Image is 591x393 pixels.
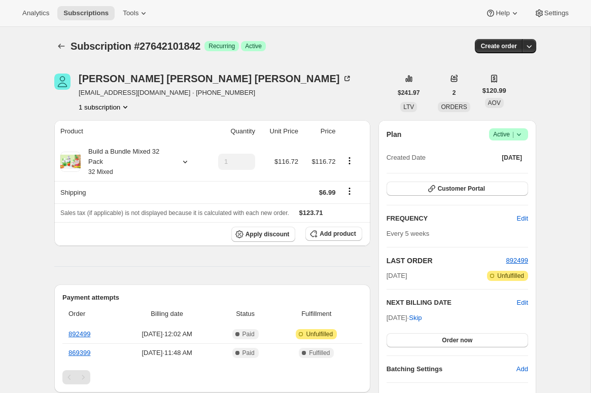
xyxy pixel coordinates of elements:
[496,9,509,17] span: Help
[54,181,204,203] th: Shipping
[528,6,575,20] button: Settings
[258,120,301,142] th: Unit Price
[311,158,335,165] span: $116.72
[512,130,514,138] span: |
[68,349,90,356] a: 869399
[441,103,467,111] span: ORDERS
[544,9,569,17] span: Settings
[208,42,235,50] span: Recurring
[274,158,298,165] span: $116.72
[79,88,352,98] span: [EMAIL_ADDRESS][DOMAIN_NAME] · [PHONE_NUMBER]
[88,168,113,175] small: 32 Mixed
[387,230,430,237] span: Every 5 weeks
[277,309,356,319] span: Fulfillment
[57,6,115,20] button: Subscriptions
[60,209,289,217] span: Sales tax (if applicable) is not displayed because it is calculated with each new order.
[387,333,528,347] button: Order now
[482,86,506,96] span: $120.99
[301,120,338,142] th: Price
[79,102,130,112] button: Product actions
[506,256,528,266] button: 892499
[54,39,68,53] button: Subscriptions
[341,186,358,197] button: Shipping actions
[54,120,204,142] th: Product
[516,364,528,374] span: Add
[511,210,534,227] button: Edit
[517,298,528,308] button: Edit
[299,209,323,217] span: $123.71
[488,99,501,106] span: AOV
[242,349,255,357] span: Paid
[68,330,90,338] a: 892499
[403,310,428,326] button: Skip
[387,364,516,374] h6: Batching Settings
[479,6,526,20] button: Help
[496,151,528,165] button: [DATE]
[446,86,462,100] button: 2
[510,361,534,377] button: Add
[204,120,258,142] th: Quantity
[79,74,352,84] div: [PERSON_NAME] [PERSON_NAME] [PERSON_NAME]
[387,153,426,163] span: Created Date
[506,257,528,264] a: 892499
[481,42,517,50] span: Create order
[62,303,117,325] th: Order
[497,272,524,280] span: Unfulfilled
[319,189,336,196] span: $6.99
[62,370,362,384] nav: Pagination
[220,309,271,319] span: Status
[517,213,528,224] span: Edit
[63,9,109,17] span: Subscriptions
[453,89,456,97] span: 2
[409,313,422,323] span: Skip
[475,39,523,53] button: Create order
[231,227,296,242] button: Apply discount
[502,154,522,162] span: [DATE]
[387,271,407,281] span: [DATE]
[16,6,55,20] button: Analytics
[306,330,333,338] span: Unfulfilled
[309,349,330,357] span: Fulfilled
[120,329,214,339] span: [DATE] · 12:02 AM
[120,348,214,358] span: [DATE] · 11:48 AM
[341,155,358,166] button: Product actions
[242,330,255,338] span: Paid
[442,336,472,344] span: Order now
[438,185,485,193] span: Customer Portal
[387,213,517,224] h2: FREQUENCY
[493,129,524,139] span: Active
[387,256,506,266] h2: LAST ORDER
[81,147,172,177] div: Build a Bundle Mixed 32 Pack
[305,227,362,241] button: Add product
[245,42,262,50] span: Active
[123,9,138,17] span: Tools
[403,103,414,111] span: LTV
[387,182,528,196] button: Customer Portal
[320,230,356,238] span: Add product
[120,309,214,319] span: Billing date
[387,298,517,308] h2: NEXT BILLING DATE
[246,230,290,238] span: Apply discount
[387,129,402,139] h2: Plan
[398,89,420,97] span: $241.97
[387,314,422,321] span: [DATE] ·
[62,293,362,303] h2: Payment attempts
[117,6,155,20] button: Tools
[22,9,49,17] span: Analytics
[54,74,71,90] span: Mary Catherine Jackson
[392,86,426,100] button: $241.97
[71,41,200,52] span: Subscription #27642101842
